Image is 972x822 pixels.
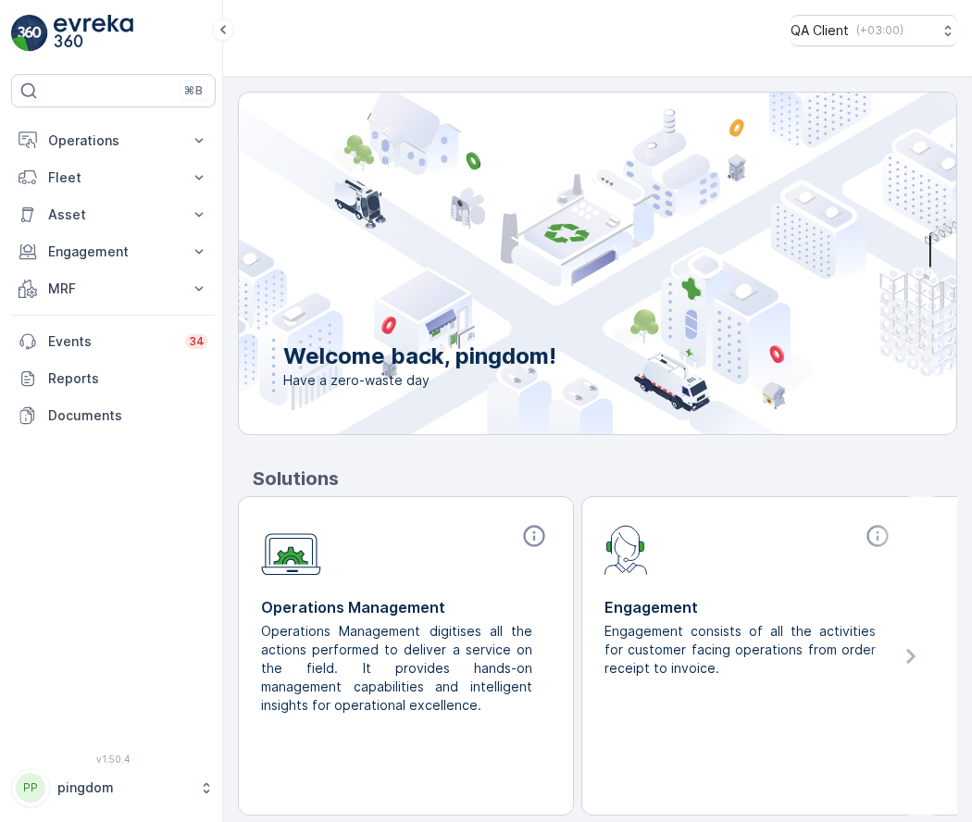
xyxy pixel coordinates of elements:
p: Operations Management digitises all the actions performed to deliver a service on the field. It p... [261,622,536,715]
p: Events [48,332,174,351]
p: Reports [48,369,208,388]
p: Fleet [48,168,179,187]
p: Solutions [253,465,957,492]
button: MRF [11,270,216,307]
img: logo [11,15,48,52]
p: pingdom [57,778,190,797]
button: QA Client(+03:00) [791,15,957,46]
a: Reports [11,360,216,397]
p: ( +03:00 ) [856,23,903,38]
button: PPpingdom [11,768,216,807]
button: Engagement [11,233,216,270]
p: Operations Management [261,596,551,618]
p: Operations [48,131,179,150]
p: QA Client [791,21,849,40]
button: Asset [11,196,216,233]
p: Engagement consists of all the activities for customer facing operations from order receipt to in... [604,622,879,678]
p: Engagement [48,243,179,261]
p: 34 [189,334,205,349]
button: Operations [11,122,216,159]
img: module-icon [261,523,321,576]
button: Fleet [11,159,216,196]
span: v 1.50.4 [11,753,216,765]
p: ⌘B [184,83,203,98]
span: Have a zero-waste day [283,371,556,390]
img: module-icon [604,523,648,575]
p: Documents [48,406,208,425]
a: Events34 [11,323,216,360]
img: city illustration [156,93,956,434]
p: Engagement [604,596,894,618]
img: logo_light-DOdMpM7g.png [54,15,133,52]
p: MRF [48,280,179,298]
div: PP [16,773,45,803]
p: Welcome back, pingdom! [283,342,556,371]
a: Documents [11,397,216,434]
p: Asset [48,205,179,224]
